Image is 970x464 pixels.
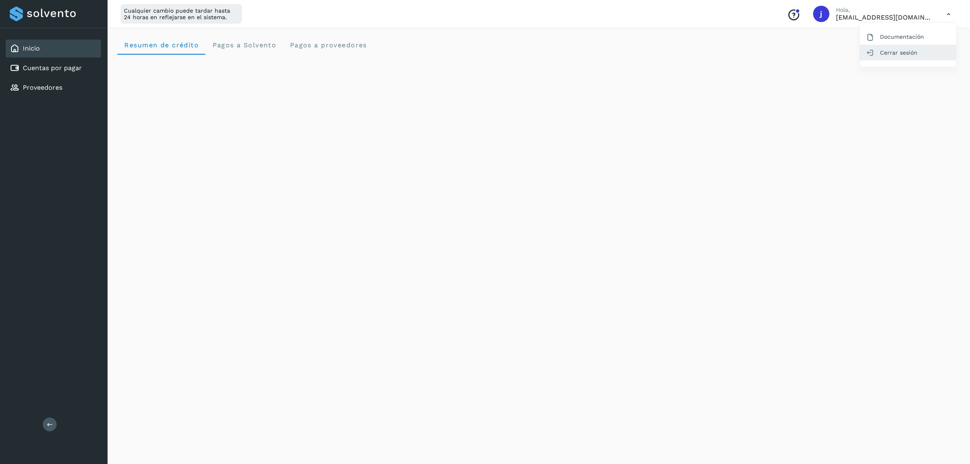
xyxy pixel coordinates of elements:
a: Inicio [23,44,40,52]
div: Cuentas por pagar [6,59,101,77]
div: Inicio [6,40,101,57]
div: Cerrar sesión [860,45,957,60]
div: Proveedores [6,79,101,97]
a: Cuentas por pagar [23,64,82,72]
a: Proveedores [23,84,62,91]
div: Documentación [860,29,957,44]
